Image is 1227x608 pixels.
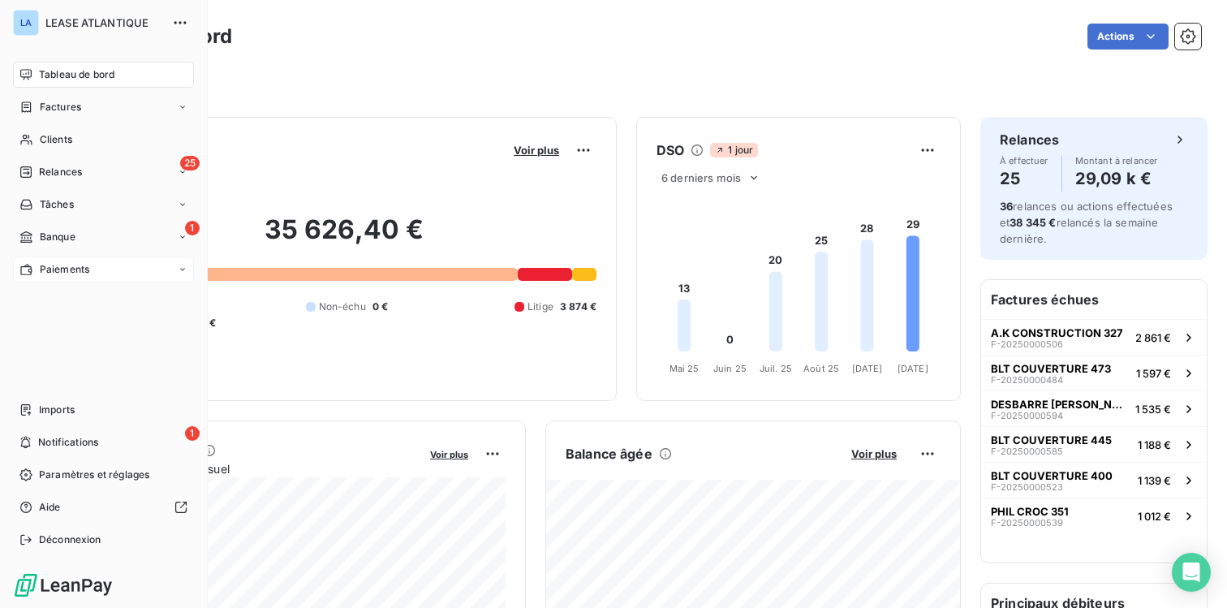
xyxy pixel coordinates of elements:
[760,363,792,374] tspan: Juil. 25
[92,213,596,262] h2: 35 626,40 €
[851,447,897,460] span: Voir plus
[1087,24,1169,50] button: Actions
[39,165,82,179] span: Relances
[425,446,473,461] button: Voir plus
[527,300,553,314] span: Litige
[981,426,1207,462] button: BLT COUVERTURE 445F-202500005851 188 €
[1135,403,1171,416] span: 1 535 €
[981,319,1207,355] button: A.K CONSTRUCTION 327F-202500005062 861 €
[514,144,559,157] span: Voir plus
[713,363,747,374] tspan: Juin 25
[991,469,1113,482] span: BLT COUVERTURE 400
[13,10,39,36] div: LA
[40,230,75,244] span: Banque
[509,143,564,157] button: Voir plus
[710,143,758,157] span: 1 jour
[430,449,468,460] span: Voir plus
[1010,216,1056,229] span: 38 345 €
[669,363,700,374] tspan: Mai 25
[13,494,194,520] a: Aide
[372,300,388,314] span: 0 €
[991,446,1063,456] span: F-20250000585
[991,398,1129,411] span: DESBARRE [PERSON_NAME] C469
[560,300,596,314] span: 3 874 €
[319,300,366,314] span: Non-échu
[1000,200,1173,245] span: relances ou actions effectuées et relancés la semaine dernière.
[981,498,1207,533] button: PHIL CROC 351F-202500005391 012 €
[852,363,883,374] tspan: [DATE]
[991,375,1063,385] span: F-20250000484
[1000,166,1048,192] h4: 25
[991,433,1112,446] span: BLT COUVERTURE 445
[566,444,652,464] h6: Balance âgée
[1172,553,1211,592] div: Open Intercom Messenger
[981,355,1207,390] button: BLT COUVERTURE 473F-202500004841 597 €
[45,16,162,29] span: LEASE ATLANTIQUE
[39,403,75,417] span: Imports
[991,339,1063,349] span: F-20250000506
[803,363,839,374] tspan: Août 25
[1138,438,1171,451] span: 1 188 €
[185,221,200,235] span: 1
[981,390,1207,426] button: DESBARRE [PERSON_NAME] C469F-202500005941 535 €
[991,326,1123,339] span: A.K CONSTRUCTION 327
[981,280,1207,319] h6: Factures échues
[991,362,1111,375] span: BLT COUVERTURE 473
[1138,474,1171,487] span: 1 139 €
[1135,331,1171,344] span: 2 861 €
[38,435,98,450] span: Notifications
[180,156,200,170] span: 25
[40,197,74,212] span: Tâches
[39,67,114,82] span: Tableau de bord
[991,505,1069,518] span: PHIL CROC 351
[1138,510,1171,523] span: 1 012 €
[657,140,684,160] h6: DSO
[92,460,419,477] span: Chiffre d'affaires mensuel
[40,262,89,277] span: Paiements
[185,426,200,441] span: 1
[981,462,1207,498] button: BLT COUVERTURE 400F-202500005231 139 €
[39,500,61,515] span: Aide
[1000,156,1048,166] span: À effectuer
[898,363,928,374] tspan: [DATE]
[991,518,1063,528] span: F-20250000539
[39,533,101,547] span: Déconnexion
[1075,166,1158,192] h4: 29,09 k €
[39,468,149,482] span: Paramètres et réglages
[846,446,902,461] button: Voir plus
[1136,367,1171,380] span: 1 597 €
[991,411,1063,420] span: F-20250000594
[1000,130,1059,149] h6: Relances
[1075,156,1158,166] span: Montant à relancer
[661,171,741,184] span: 6 derniers mois
[991,482,1063,492] span: F-20250000523
[13,572,114,598] img: Logo LeanPay
[40,132,72,147] span: Clients
[1000,200,1013,213] span: 36
[40,100,81,114] span: Factures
